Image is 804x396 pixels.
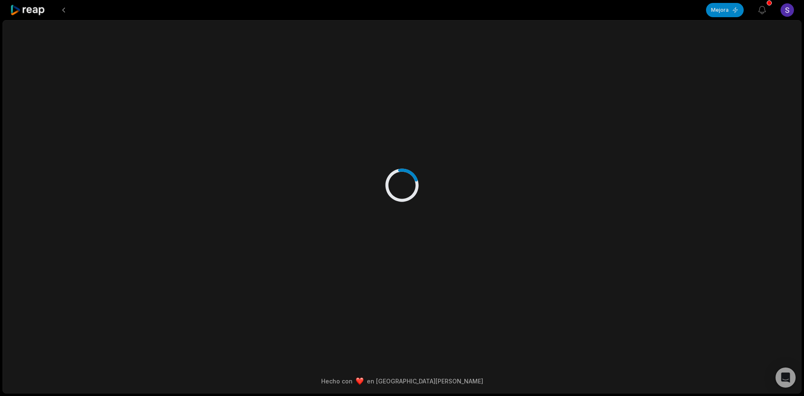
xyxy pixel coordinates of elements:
button: Mejora [706,3,744,17]
div: Abrir Intercom Messenger [776,368,796,388]
img: emoji de corazón [356,378,363,385]
font: Hecho con [321,378,353,385]
font: en [GEOGRAPHIC_DATA][PERSON_NAME] [367,378,483,385]
font: Mejora [711,7,729,13]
